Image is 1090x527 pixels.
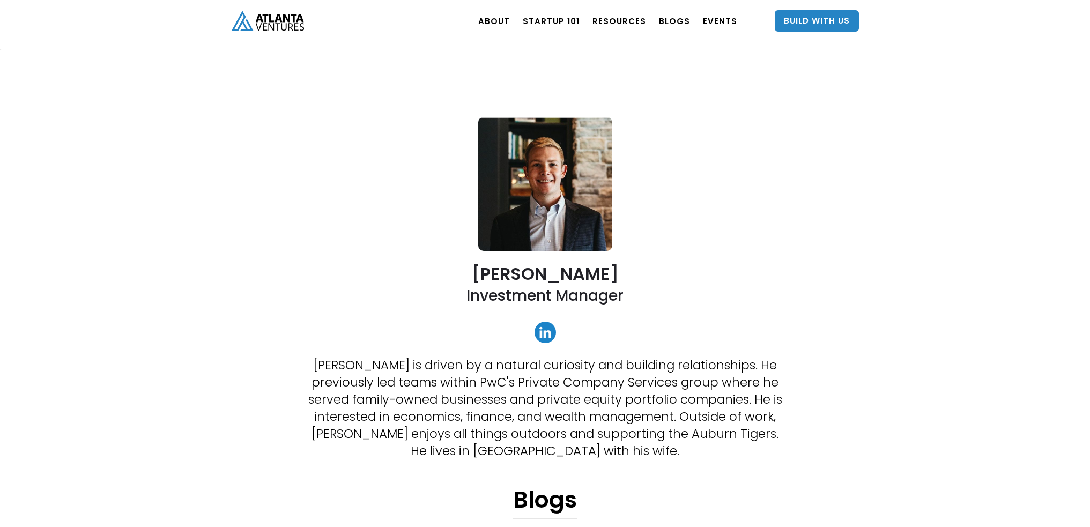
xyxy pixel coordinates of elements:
[523,6,580,36] a: Startup 101
[513,486,577,519] h1: Blogs
[478,6,510,36] a: ABOUT
[472,264,619,283] h2: [PERSON_NAME]
[466,286,624,306] h2: Investment Manager
[592,6,646,36] a: RESOURCES
[703,6,737,36] a: EVENTS
[659,6,690,36] a: BLOGS
[775,10,859,32] a: Build With Us
[307,357,783,459] p: [PERSON_NAME] is driven by a natural curiosity and building relationships. He previously led team...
